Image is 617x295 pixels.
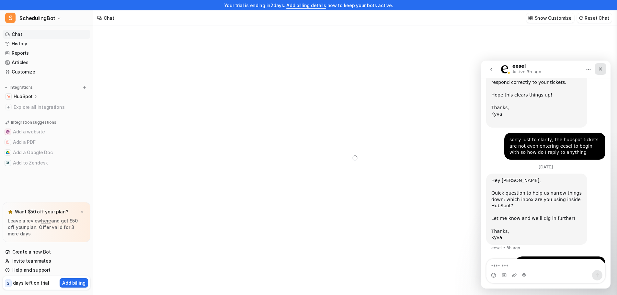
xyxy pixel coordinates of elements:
[6,151,10,154] img: Add a Google Doc
[3,67,90,76] a: Customize
[3,137,90,147] button: Add a PDFAdd a PDF
[577,13,612,23] button: Reset Chat
[3,49,90,58] a: Reports
[6,161,10,165] img: Add to Zendesk
[535,15,572,21] p: Show Customize
[8,218,85,237] p: Leave a review and get $50 off your plan. Offer valid for 3 more days.
[60,278,88,288] button: Add billing
[8,209,13,214] img: star
[3,266,90,275] a: Help and support
[3,39,90,48] a: History
[7,280,9,286] p: 2
[6,130,10,134] img: Add a website
[528,16,533,20] img: customize
[3,103,90,112] a: Explore all integrations
[526,13,574,23] button: Show Customize
[14,102,88,112] span: Explore all integrations
[3,256,90,266] a: Invite teammates
[5,13,16,23] span: S
[579,16,583,20] img: reset
[3,158,90,168] button: Add to ZendeskAdd to Zendesk
[3,58,90,67] a: Articles
[4,85,8,90] img: expand menu
[15,209,68,215] p: Want $50 off your plan?
[13,279,49,286] p: days left on trial
[62,279,86,286] p: Add billing
[3,247,90,256] a: Create a new Bot
[10,85,33,90] p: Integrations
[5,104,12,110] img: explore all integrations
[3,84,35,91] button: Integrations
[11,119,56,125] p: Integration suggestions
[481,61,611,289] iframe: Intercom live chat
[14,93,33,100] p: HubSpot
[3,147,90,158] button: Add a Google DocAdd a Google Doc
[104,15,114,21] div: Chat
[41,218,51,223] a: here
[82,85,87,90] img: menu_add.svg
[19,14,55,23] span: SchedulingBot
[6,95,10,98] img: HubSpot
[3,127,90,137] button: Add a websiteAdd a website
[6,140,10,144] img: Add a PDF
[80,210,84,214] img: x
[286,3,326,8] a: Add billing details
[3,30,90,39] a: Chat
